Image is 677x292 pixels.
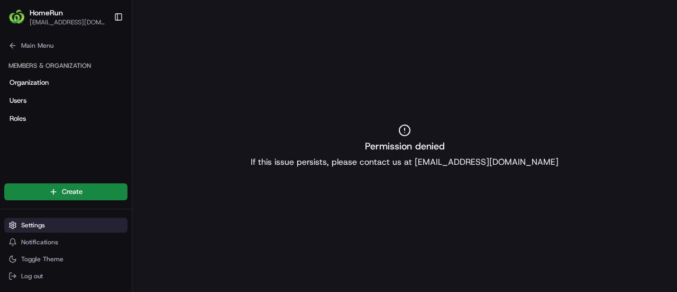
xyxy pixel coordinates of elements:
button: Main Menu [4,38,127,53]
button: Create [4,183,127,200]
span: Create [62,187,83,197]
span: Knowledge Base [21,153,81,164]
span: Users [10,96,26,105]
p: Welcome 👋 [11,42,193,59]
img: 1736555255976-a54dd68f-1ca7-489b-9aae-adbdc363a1c4 [11,101,30,120]
div: 📗 [11,154,19,163]
button: [EMAIL_ADDRESS][DOMAIN_NAME] [30,18,105,26]
a: Powered byPylon [75,179,128,187]
span: Roles [10,114,26,123]
h2: Permission denied [365,139,445,154]
a: Preferences [4,128,127,145]
a: 📗Knowledge Base [6,149,85,168]
span: Settings [21,221,45,229]
span: Log out [21,272,43,280]
button: Log out [4,269,127,284]
div: Members & Organization [4,57,127,74]
span: Toggle Theme [21,255,63,263]
span: Organization [10,78,49,87]
span: Pylon [105,179,128,187]
button: HomeRun [30,7,63,18]
div: Start new chat [36,101,173,111]
div: We're available if you need us! [36,111,134,120]
div: 💻 [89,154,98,163]
button: Settings [4,218,127,233]
span: Notifications [21,238,58,246]
span: API Documentation [100,153,170,164]
a: 💻API Documentation [85,149,174,168]
button: Notifications [4,235,127,250]
button: Toggle Theme [4,252,127,267]
button: Start new chat [180,104,193,117]
a: Roles [4,110,127,127]
img: HomeRun [8,8,25,25]
p: If this issue persists, please contact us at [EMAIL_ADDRESS][DOMAIN_NAME] [251,156,559,169]
button: HomeRunHomeRun[EMAIL_ADDRESS][DOMAIN_NAME] [4,4,109,30]
a: Users [4,92,127,109]
span: Preferences [10,132,45,141]
input: Clear [28,68,175,79]
span: Main Menu [21,41,53,50]
a: Organization [4,74,127,91]
img: Nash [11,10,32,31]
